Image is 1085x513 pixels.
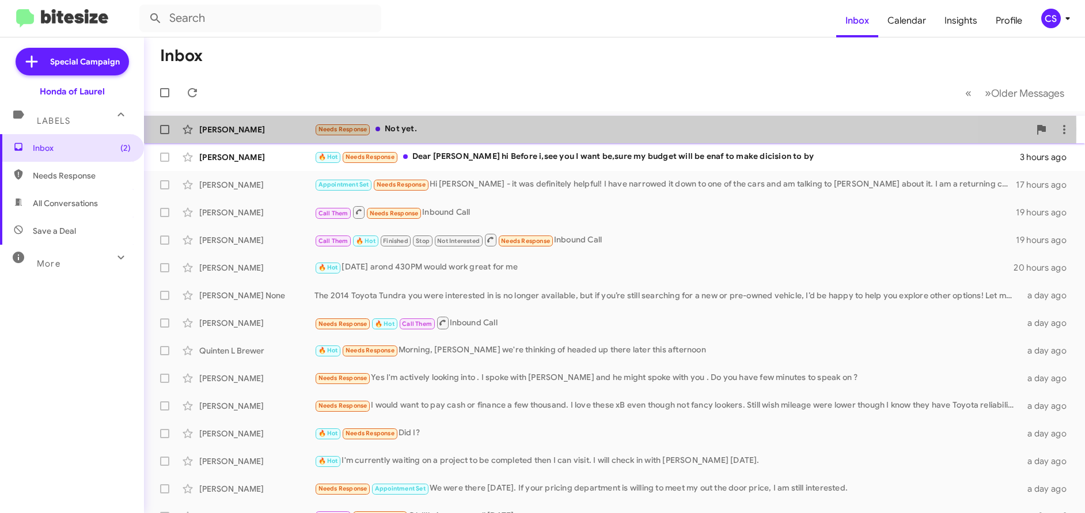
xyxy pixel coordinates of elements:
[199,317,314,329] div: [PERSON_NAME]
[199,428,314,439] div: [PERSON_NAME]
[199,400,314,412] div: [PERSON_NAME]
[318,457,338,465] span: 🔥 Hot
[314,123,1030,136] div: Not yet.
[160,47,203,65] h1: Inbox
[40,86,105,97] div: Honda of Laurel
[199,179,314,191] div: [PERSON_NAME]
[120,142,131,154] span: (2)
[314,290,1021,301] div: The 2014 Toyota Tundra you were interested in is no longer available, but if you’re still searchi...
[314,316,1021,330] div: Inbound Call
[199,234,314,246] div: [PERSON_NAME]
[1016,179,1076,191] div: 17 hours ago
[1016,207,1076,218] div: 19 hours ago
[958,81,978,105] button: Previous
[314,427,1021,440] div: Did I?
[318,347,338,354] span: 🔥 Hot
[199,290,314,301] div: [PERSON_NAME] None
[318,126,367,133] span: Needs Response
[836,4,878,37] a: Inbox
[318,320,367,328] span: Needs Response
[991,87,1064,100] span: Older Messages
[199,345,314,356] div: Quinten L Brewer
[199,262,314,273] div: [PERSON_NAME]
[314,205,1016,219] div: Inbound Call
[1016,234,1076,246] div: 19 hours ago
[1031,9,1072,28] button: CS
[1021,373,1076,384] div: a day ago
[33,197,98,209] span: All Conversations
[1021,455,1076,467] div: a day ago
[314,344,1021,357] div: Morning, [PERSON_NAME] we're thinking of headed up there later this afternoon
[985,86,991,100] span: »
[318,430,338,437] span: 🔥 Hot
[50,56,120,67] span: Special Campaign
[978,81,1071,105] button: Next
[199,151,314,163] div: [PERSON_NAME]
[318,374,367,382] span: Needs Response
[314,150,1020,164] div: Dear [PERSON_NAME] hi Before i,see you I want be,sure my budget will be enaf to make dicision to by
[935,4,987,37] a: Insights
[314,371,1021,385] div: Yes I'm actively looking into . I spoke with [PERSON_NAME] and he might spoke with you . Do you h...
[318,237,348,245] span: Call Them
[346,430,394,437] span: Needs Response
[33,225,76,237] span: Save a Deal
[199,373,314,384] div: [PERSON_NAME]
[199,483,314,495] div: [PERSON_NAME]
[437,237,480,245] span: Not Interested
[199,455,314,467] div: [PERSON_NAME]
[199,124,314,135] div: [PERSON_NAME]
[37,259,60,269] span: More
[314,261,1014,274] div: [DATE] arond 430PM would work great for me
[318,264,338,271] span: 🔥 Hot
[318,485,367,492] span: Needs Response
[370,210,419,217] span: Needs Response
[1020,151,1076,163] div: 3 hours ago
[314,233,1016,247] div: Inbound Call
[402,320,432,328] span: Call Them
[1021,483,1076,495] div: a day ago
[318,153,338,161] span: 🔥 Hot
[314,454,1021,468] div: I'm currently waiting on a project to be completed then I can visit. I will check in with [PERSON...
[383,237,408,245] span: Finished
[16,48,129,75] a: Special Campaign
[965,86,972,100] span: «
[314,399,1021,412] div: I would want to pay cash or finance a few thousand. I love these xB even though not fancy lookers...
[959,81,1071,105] nav: Page navigation example
[199,207,314,218] div: [PERSON_NAME]
[377,181,426,188] span: Needs Response
[1021,345,1076,356] div: a day ago
[375,485,426,492] span: Appointment Set
[346,347,394,354] span: Needs Response
[139,5,381,32] input: Search
[314,482,1021,495] div: We were there [DATE]. If your pricing department is willing to meet my out the door price, I am s...
[314,178,1016,191] div: Hi [PERSON_NAME] - it was definitely helpful! I have narrowed it down to one of the cars and am t...
[318,181,369,188] span: Appointment Set
[416,237,430,245] span: Stop
[318,210,348,217] span: Call Them
[1021,317,1076,329] div: a day ago
[37,116,70,126] span: Labels
[318,402,367,409] span: Needs Response
[987,4,1031,37] a: Profile
[1021,400,1076,412] div: a day ago
[1021,428,1076,439] div: a day ago
[375,320,394,328] span: 🔥 Hot
[346,153,394,161] span: Needs Response
[33,142,131,154] span: Inbox
[1041,9,1061,28] div: CS
[356,237,375,245] span: 🔥 Hot
[878,4,935,37] a: Calendar
[501,237,550,245] span: Needs Response
[1014,262,1076,273] div: 20 hours ago
[33,170,131,181] span: Needs Response
[1021,290,1076,301] div: a day ago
